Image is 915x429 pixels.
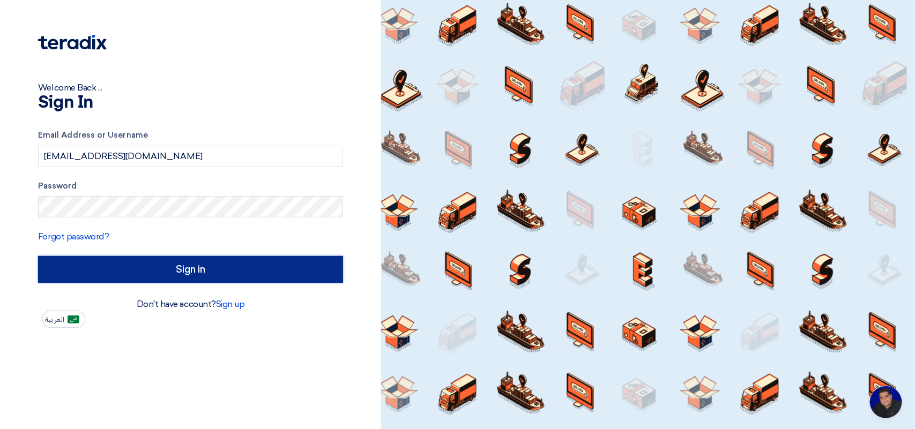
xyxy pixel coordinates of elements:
input: Enter your business email or username [38,146,343,167]
span: العربية [45,316,64,323]
input: Sign in [38,256,343,283]
a: Sign up [216,299,245,309]
div: Don't have account? [38,298,343,311]
div: Welcome Back ... [38,81,343,94]
div: Open chat [870,386,902,418]
label: Password [38,180,343,192]
label: Email Address or Username [38,129,343,141]
button: العربية [42,311,85,328]
img: Teradix logo [38,35,107,50]
img: ar-AR.png [68,315,79,323]
a: Forgot password? [38,231,109,242]
h1: Sign In [38,94,343,111]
